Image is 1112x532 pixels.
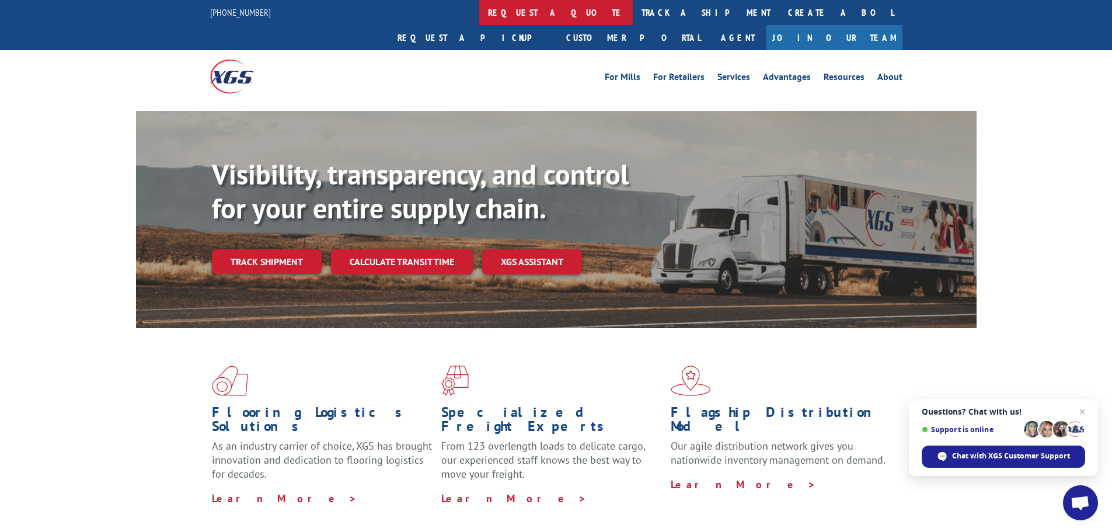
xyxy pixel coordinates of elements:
[922,407,1085,416] span: Questions? Chat with us!
[653,72,705,85] a: For Retailers
[441,405,662,439] h1: Specialized Freight Experts
[210,6,271,18] a: [PHONE_NUMBER]
[212,366,248,396] img: xgs-icon-total-supply-chain-intelligence-red
[212,405,433,439] h1: Flooring Logistics Solutions
[763,72,811,85] a: Advantages
[717,72,750,85] a: Services
[766,25,902,50] a: Join Our Team
[605,72,640,85] a: For Mills
[1063,485,1098,520] div: Open chat
[877,72,902,85] a: About
[482,249,582,274] a: XGS ASSISTANT
[441,439,662,491] p: From 123 overlength loads to delicate cargo, our experienced staff knows the best way to move you...
[557,25,709,50] a: Customer Portal
[441,492,587,505] a: Learn More >
[212,492,357,505] a: Learn More >
[212,439,432,481] span: As an industry carrier of choice, XGS has brought innovation and dedication to flooring logistics...
[1075,405,1089,419] span: Close chat
[922,425,1020,434] span: Support is online
[212,156,629,226] b: Visibility, transparency, and control for your entire supply chain.
[441,366,469,396] img: xgs-icon-focused-on-flooring-red
[671,478,816,491] a: Learn More >
[824,72,864,85] a: Resources
[671,439,886,467] span: Our agile distribution network gives you nationwide inventory management on demand.
[922,446,1085,468] div: Chat with XGS Customer Support
[709,25,766,50] a: Agent
[952,451,1070,461] span: Chat with XGS Customer Support
[671,366,711,396] img: xgs-icon-flagship-distribution-model-red
[671,405,891,439] h1: Flagship Distribution Model
[331,249,473,274] a: Calculate transit time
[389,25,557,50] a: Request a pickup
[212,249,322,274] a: Track shipment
